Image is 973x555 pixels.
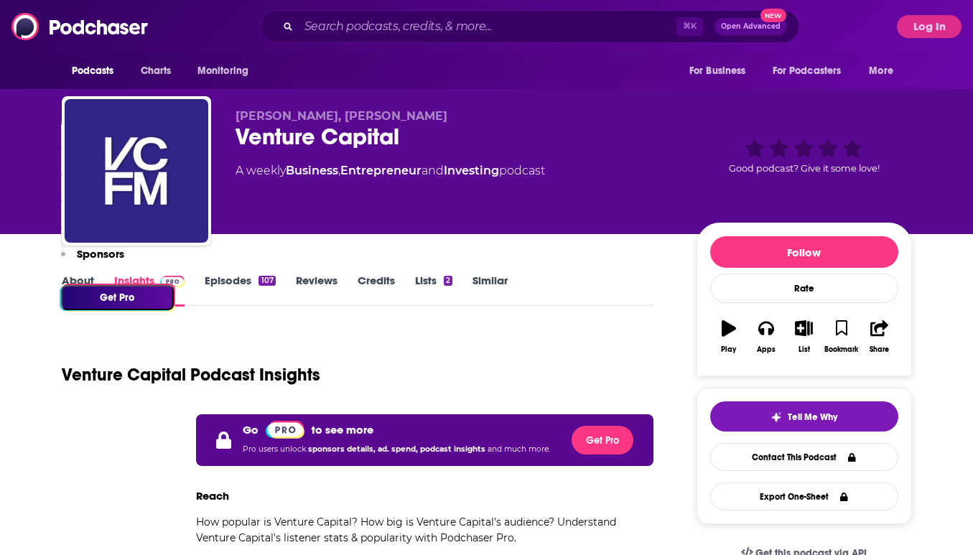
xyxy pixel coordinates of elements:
button: Follow [710,236,898,268]
button: open menu [62,57,133,85]
p: How popular is Venture Capital? How big is Venture Capital's audience? Understand Venture Capital... [196,514,654,546]
a: Pro website [266,420,305,439]
div: 107 [259,276,275,286]
h3: Reach [196,489,229,503]
button: Get Pro [572,426,633,454]
img: Podchaser - Follow, Share and Rate Podcasts [11,13,149,40]
span: More [869,61,893,81]
a: Similar [472,274,508,307]
button: Apps [748,311,785,363]
div: Good podcast? Give it some love! [697,109,912,198]
div: A weekly podcast [236,162,545,179]
div: 2 [444,276,452,286]
span: For Business [689,61,746,81]
div: Share [870,345,889,354]
button: Log In [897,15,962,38]
div: Bookmark [824,345,858,354]
span: Open Advanced [721,23,781,30]
a: Episodes107 [205,274,275,307]
button: Play [710,311,748,363]
button: List [785,311,822,363]
button: Open AdvancedNew [714,18,787,35]
img: Venture Capital [65,99,208,243]
span: For Podcasters [773,61,842,81]
button: Bookmark [823,311,860,363]
button: open menu [763,57,862,85]
div: Apps [757,345,776,354]
p: Pro users unlock and much more. [243,439,550,460]
span: Tell Me Why [788,411,837,423]
a: Contact This Podcast [710,443,898,471]
p: to see more [312,423,373,437]
span: Monitoring [197,61,248,81]
div: Search podcasts, credits, & more... [259,10,799,43]
a: Lists2 [415,274,452,307]
span: sponsors details, ad. spend, podcast insights [308,444,488,454]
a: Investing [444,164,499,177]
span: ⌘ K [676,17,703,36]
span: Good podcast? Give it some love! [729,163,880,174]
a: Charts [131,57,180,85]
span: and [422,164,444,177]
button: tell me why sparkleTell Me Why [710,401,898,432]
span: [PERSON_NAME], [PERSON_NAME] [236,109,447,123]
button: Share [860,311,898,363]
button: Export One-Sheet [710,482,898,510]
span: , [338,164,340,177]
div: Play [721,345,736,354]
div: Rate [710,274,898,303]
a: Entrepreneur [340,164,422,177]
h1: Venture Capital Podcast Insights [62,364,320,386]
button: Get Pro [61,285,174,310]
div: List [799,345,810,354]
a: Credits [358,274,395,307]
input: Search podcasts, credits, & more... [299,15,676,38]
span: New [760,9,786,22]
button: open menu [859,57,911,85]
button: open menu [187,57,267,85]
span: Charts [141,61,172,81]
img: Podchaser Pro [266,421,305,439]
img: tell me why sparkle [771,411,782,423]
button: open menu [679,57,764,85]
p: Go [243,423,259,437]
span: Podcasts [72,61,114,81]
a: Reviews [296,274,337,307]
a: Business [286,164,338,177]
